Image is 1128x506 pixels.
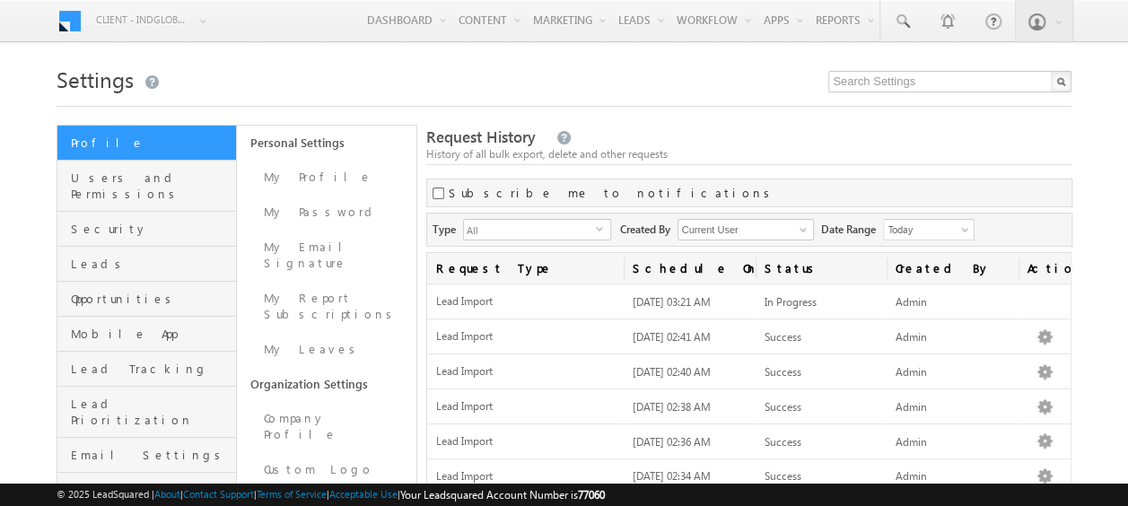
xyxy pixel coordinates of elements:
[887,253,1018,284] a: Created By
[237,195,416,230] a: My Password
[896,365,927,379] span: Admin
[237,126,416,160] a: Personal Settings
[57,212,236,247] a: Security
[765,295,817,309] span: In Progress
[426,146,1072,162] div: History of all bulk export, delete and other requests
[828,71,1071,92] input: Search Settings
[821,219,883,238] span: Date Range
[237,230,416,281] a: My Email Signature
[237,160,416,195] a: My Profile
[756,253,887,284] a: Status
[436,364,616,379] span: Lead Import
[620,219,678,238] span: Created By
[1019,253,1071,284] span: Actions
[57,247,236,282] a: Leads
[765,469,801,483] span: Success
[57,282,236,317] a: Opportunities
[71,135,232,151] span: Profile
[237,401,416,452] a: Company Profile
[257,488,327,500] a: Terms of Service
[464,220,596,240] span: All
[896,400,927,414] span: Admin
[57,438,236,473] a: Email Settings
[896,330,927,344] span: Admin
[633,469,711,483] span: [DATE] 02:34 AM
[436,294,616,310] span: Lead Import
[633,435,711,449] span: [DATE] 02:36 AM
[633,365,711,379] span: [DATE] 02:40 AM
[329,488,398,500] a: Acceptable Use
[436,469,616,484] span: Lead Import
[896,469,927,483] span: Admin
[896,295,927,309] span: Admin
[237,281,416,332] a: My Report Subscriptions
[633,400,711,414] span: [DATE] 02:38 AM
[154,488,180,500] a: About
[624,253,755,284] a: Schedule On
[883,219,975,240] a: Today
[57,126,236,161] a: Profile
[57,161,236,212] a: Users and Permissions
[765,400,801,414] span: Success
[71,221,232,237] span: Security
[765,435,801,449] span: Success
[71,326,232,342] span: Mobile App
[71,447,232,463] span: Email Settings
[237,452,416,487] a: Custom Logo
[96,11,190,29] span: Client - indglobal1 (77060)
[71,396,232,428] span: Lead Prioritization
[436,329,616,345] span: Lead Import
[57,65,134,93] span: Settings
[790,221,812,239] a: Show All Items
[433,219,463,238] span: Type
[57,317,236,352] a: Mobile App
[57,486,605,503] span: © 2025 LeadSquared | | | | |
[57,352,236,387] a: Lead Tracking
[463,219,611,240] div: All
[183,488,254,500] a: Contact Support
[436,434,616,449] span: Lead Import
[633,330,711,344] span: [DATE] 02:41 AM
[71,170,232,202] span: Users and Permissions
[71,361,232,377] span: Lead Tracking
[237,332,416,367] a: My Leaves
[633,295,711,309] span: [DATE] 03:21 AM
[765,330,801,344] span: Success
[884,222,969,238] span: Today
[578,488,605,502] span: 77060
[765,365,801,379] span: Success
[426,126,536,147] span: Request History
[678,219,814,240] input: Type to Search
[896,435,927,449] span: Admin
[596,224,610,232] span: select
[436,399,616,414] span: Lead Import
[71,291,232,307] span: Opportunities
[449,185,776,201] label: Subscribe me to notifications
[400,488,605,502] span: Your Leadsquared Account Number is
[427,253,625,284] a: Request Type
[71,256,232,272] span: Leads
[57,387,236,438] a: Lead Prioritization
[237,367,416,401] a: Organization Settings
